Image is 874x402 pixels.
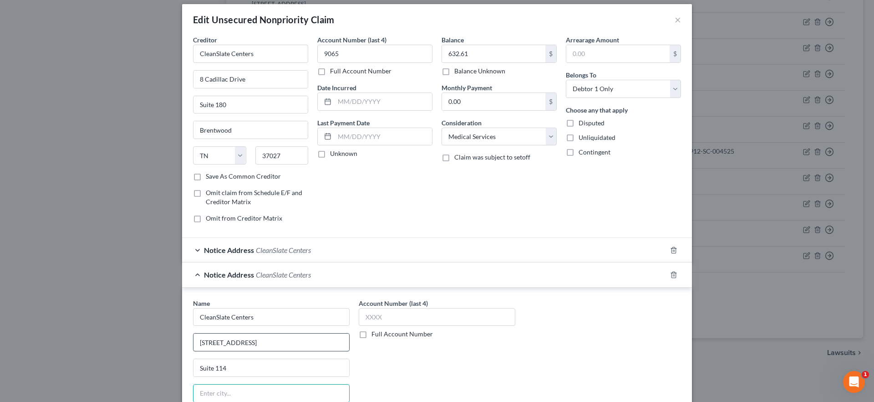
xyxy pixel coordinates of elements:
[255,146,309,165] input: Enter zip...
[442,45,545,62] input: 0.00
[317,118,370,128] label: Last Payment Date
[317,35,386,45] label: Account Number (last 4)
[256,270,311,279] span: CleanSlate Centers
[454,153,530,161] span: Claim was subject to setoff
[193,299,210,307] span: Name
[193,71,308,88] input: Enter address...
[335,128,432,145] input: MM/DD/YYYY
[193,13,335,26] div: Edit Unsecured Nonpriority Claim
[193,359,349,376] input: Apt, Suite, etc...
[371,330,433,339] label: Full Account Number
[256,246,311,254] span: CleanSlate Centers
[454,67,505,76] label: Balance Unknown
[193,45,308,63] input: Search creditor by name...
[330,149,357,158] label: Unknown
[566,105,628,115] label: Choose any that apply
[566,35,619,45] label: Arrearage Amount
[206,189,302,206] span: Omit claim from Schedule E/F and Creditor Matrix
[545,45,556,62] div: $
[579,119,605,127] span: Disputed
[330,67,391,76] label: Full Account Number
[442,35,464,45] label: Balance
[675,14,681,25] button: ×
[670,45,681,62] div: $
[579,148,610,156] span: Contingent
[359,299,428,308] label: Account Number (last 4)
[442,93,545,110] input: 0.00
[843,371,865,393] iframe: Intercom live chat
[359,308,515,326] input: XXXX
[193,334,349,351] input: Enter address...
[335,93,432,110] input: MM/DD/YYYY
[206,172,281,181] label: Save As Common Creditor
[204,246,254,254] span: Notice Address
[193,96,308,113] input: Apt, Suite, etc...
[193,36,217,44] span: Creditor
[545,93,556,110] div: $
[193,308,350,326] input: Search by name...
[579,134,615,141] span: Unliquidated
[317,45,432,63] input: XXXX
[193,385,349,402] input: Enter city...
[206,214,282,222] span: Omit from Creditor Matrix
[566,45,670,62] input: 0.00
[442,118,482,128] label: Consideration
[442,83,492,93] label: Monthly Payment
[566,71,596,79] span: Belongs To
[193,121,308,139] input: Enter city...
[204,270,254,279] span: Notice Address
[862,371,869,378] span: 1
[317,83,356,93] label: Date Incurred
